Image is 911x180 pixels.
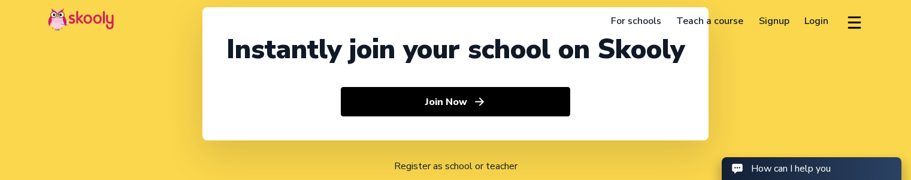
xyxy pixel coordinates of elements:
[226,31,685,68] div: Instantly join your school on Skooly
[473,95,486,108] ion-icon: arrow forward outline
[751,11,797,31] a: Signup
[48,8,114,31] img: Skooly
[603,11,669,31] a: For schools
[394,160,517,173] a: Register as school or teacher
[341,87,570,117] button: Join Nowarrow forward outline
[797,11,837,31] a: Login
[668,11,751,31] a: Teach a course
[846,11,863,31] button: menu outline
